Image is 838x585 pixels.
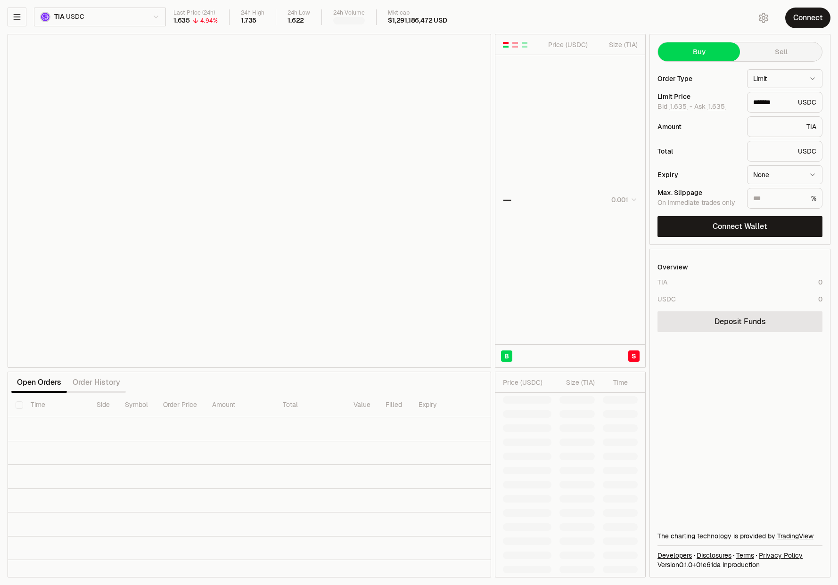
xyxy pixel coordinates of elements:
button: Show Buy Orders Only [521,41,528,49]
img: TIA Logo [41,13,49,21]
div: Mkt cap [388,9,447,16]
th: Order Price [156,393,205,417]
div: Size ( TIA ) [559,378,595,387]
div: Limit Price [657,93,739,100]
button: Limit [747,69,822,88]
th: Expiry [411,393,475,417]
div: 1.635 [173,16,190,25]
th: Amount [205,393,275,417]
iframe: Financial Chart [8,34,491,367]
span: S [632,351,636,361]
th: Side [89,393,117,417]
div: Version 0.1.0 + in production [657,560,822,569]
div: 1.735 [241,16,256,25]
div: 24h Low [288,9,310,16]
div: 24h Volume [333,9,365,16]
div: Size ( TIA ) [596,40,638,49]
div: Expiry [657,171,739,178]
div: USDC [657,294,676,304]
div: TIA [747,116,822,137]
button: 1.635 [707,103,726,110]
div: 0 [818,277,822,287]
button: Connect Wallet [657,216,822,237]
div: Time [603,378,628,387]
span: B [504,351,509,361]
span: 01e61daf88515c477b37a0f01dd243adb311fd67 [696,561,721,569]
button: 0.001 [608,194,638,205]
th: Value [346,393,378,417]
div: Overview [657,262,688,272]
a: Terms [736,551,754,560]
div: TIA [657,277,667,287]
span: Ask [694,103,726,111]
a: Developers [657,551,692,560]
a: Deposit Funds [657,311,822,332]
button: 1.635 [669,103,688,110]
div: 0 [818,294,822,304]
th: Time [23,393,89,417]
a: Disclosures [697,551,731,560]
button: Connect [785,8,830,28]
div: The charting technology is provided by [657,531,822,541]
button: Select all [16,401,23,409]
div: Order Type [657,75,739,82]
div: USDC [747,141,822,162]
div: Price ( USDC ) [546,40,588,49]
div: — [503,193,511,206]
span: Bid - [657,103,692,111]
button: None [747,165,822,184]
div: Last Price (24h) [173,9,218,16]
button: Show Buy and Sell Orders [502,41,509,49]
button: Show Sell Orders Only [511,41,519,49]
a: TradingView [777,532,813,540]
button: Open Orders [11,373,67,392]
div: Amount [657,123,739,130]
div: USDC [747,92,822,113]
th: Total [275,393,346,417]
span: TIA [54,13,64,21]
a: Privacy Policy [759,551,803,560]
div: % [747,188,822,209]
div: Max. Slippage [657,189,739,196]
button: Buy [658,42,740,61]
div: $1,291,186,472 USD [388,16,447,25]
span: USDC [66,13,84,21]
button: Sell [740,42,822,61]
div: 1.622 [288,16,304,25]
div: On immediate trades only [657,199,739,207]
div: Total [657,148,739,154]
button: Order History [67,373,126,392]
div: 4.94% [200,17,218,24]
div: Price ( USDC ) [503,378,551,387]
th: Symbol [117,393,156,417]
th: Filled [378,393,411,417]
div: 24h High [241,9,264,16]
